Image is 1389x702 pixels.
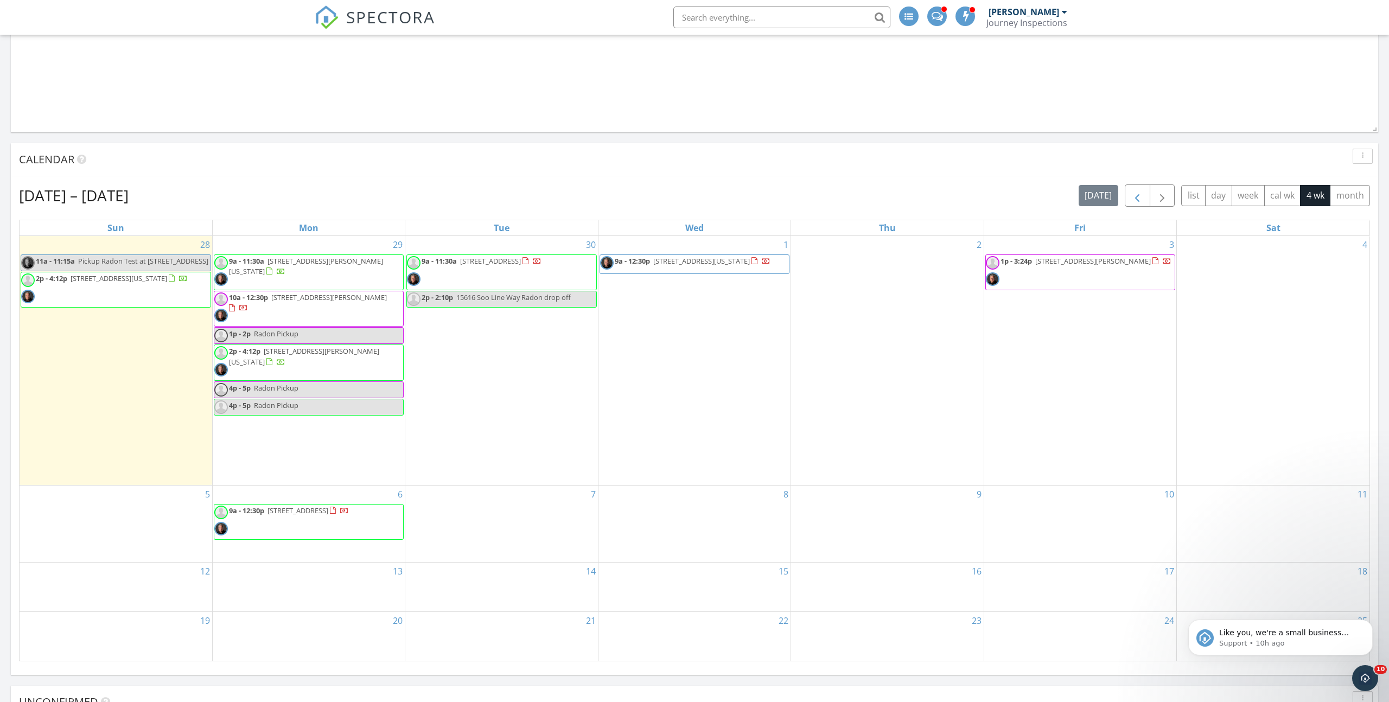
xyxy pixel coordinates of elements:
button: 4 wk [1300,185,1330,206]
a: Go to October 7, 2025 [589,486,598,503]
a: Go to October 23, 2025 [970,612,984,629]
a: Go to October 10, 2025 [1162,486,1176,503]
td: Go to October 1, 2025 [598,236,791,486]
a: Go to October 13, 2025 [391,563,405,580]
a: Go to October 14, 2025 [584,563,598,580]
a: 2p - 4:12p [STREET_ADDRESS][PERSON_NAME][US_STATE] [214,344,404,380]
span: 9a - 12:30p [615,256,650,266]
td: Go to October 10, 2025 [984,485,1176,562]
td: Go to October 24, 2025 [984,611,1176,660]
img: journey07web_cropped.jpg [407,272,420,286]
a: Go to October 19, 2025 [198,612,212,629]
h2: [DATE] – [DATE] [19,184,129,206]
img: default-user-f0147aede5fd5fa78ca7ade42f37bd4542148d508eef1c3d3ea960f66861d68b.jpg [214,400,228,414]
span: Like you, we're a small business that relies on reviews to grow. If you have a few minutes, we'd ... [47,31,186,94]
a: 9a - 12:30p [STREET_ADDRESS] [229,506,349,515]
a: 9a - 12:30p [STREET_ADDRESS][US_STATE] [615,256,770,266]
a: 2p - 4:12p [STREET_ADDRESS][US_STATE] [36,273,188,283]
img: journey07web_cropped.jpg [21,290,35,303]
a: Go to October 6, 2025 [396,486,405,503]
td: Go to September 28, 2025 [20,236,212,486]
td: Go to October 3, 2025 [984,236,1176,486]
span: 2p - 4:12p [229,346,260,356]
a: 9a - 12:30p [STREET_ADDRESS][US_STATE] [600,254,789,274]
span: [STREET_ADDRESS][PERSON_NAME][US_STATE] [229,256,383,276]
td: Go to October 8, 2025 [598,485,791,562]
td: Go to October 19, 2025 [20,611,212,660]
span: 4p - 5p [229,383,251,393]
a: Thursday [877,220,898,235]
img: journey07web_cropped.jpg [214,363,228,376]
a: 9a - 11:30a [STREET_ADDRESS] [406,254,596,290]
td: Go to October 12, 2025 [20,563,212,612]
span: [STREET_ADDRESS][PERSON_NAME] [271,292,387,302]
img: The Best Home Inspection Software - Spectora [315,5,339,29]
div: [PERSON_NAME] [989,7,1059,17]
a: Go to October 4, 2025 [1360,236,1369,253]
a: 1p - 3:24p [STREET_ADDRESS][PERSON_NAME] [985,254,1175,290]
span: 4p - 5p [229,400,251,410]
img: journey07web_cropped.jpg [21,256,35,270]
img: default-user-f0147aede5fd5fa78ca7ade42f37bd4542148d508eef1c3d3ea960f66861d68b.jpg [986,256,999,270]
a: Go to October 5, 2025 [203,486,212,503]
a: Go to October 15, 2025 [776,563,791,580]
span: 2p - 2:10p [422,292,453,302]
td: Go to October 14, 2025 [405,563,598,612]
td: Go to October 17, 2025 [984,563,1176,612]
span: 10a - 12:30p [229,292,268,302]
td: Go to September 30, 2025 [405,236,598,486]
td: Go to October 6, 2025 [212,485,405,562]
a: Go to October 1, 2025 [781,236,791,253]
a: Go to October 12, 2025 [198,563,212,580]
a: Go to October 2, 2025 [974,236,984,253]
button: cal wk [1264,185,1301,206]
button: month [1330,185,1370,206]
input: Search everything... [673,7,890,28]
a: Go to September 30, 2025 [584,236,598,253]
img: default-user-f0147aede5fd5fa78ca7ade42f37bd4542148d508eef1c3d3ea960f66861d68b.jpg [214,329,228,342]
a: Saturday [1264,220,1283,235]
img: default-user-f0147aede5fd5fa78ca7ade42f37bd4542148d508eef1c3d3ea960f66861d68b.jpg [214,506,228,519]
iframe: Intercom notifications message [1172,597,1389,673]
a: Go to October 8, 2025 [781,486,791,503]
img: default-user-f0147aede5fd5fa78ca7ade42f37bd4542148d508eef1c3d3ea960f66861d68b.jpg [21,273,35,287]
a: Wednesday [683,220,706,235]
td: Go to October 15, 2025 [598,563,791,612]
a: Tuesday [492,220,512,235]
img: default-user-f0147aede5fd5fa78ca7ade42f37bd4542148d508eef1c3d3ea960f66861d68b.jpg [214,256,228,270]
img: journey07web_cropped.jpg [600,256,614,270]
span: 11a - 11:15a [36,256,75,266]
button: week [1232,185,1265,206]
a: Go to October 11, 2025 [1355,486,1369,503]
button: [DATE] [1079,185,1118,206]
a: Go to October 9, 2025 [974,486,984,503]
td: Go to October 11, 2025 [1177,485,1369,562]
a: Go to October 24, 2025 [1162,612,1176,629]
a: Monday [297,220,321,235]
a: SPECTORA [315,15,435,37]
a: 10a - 12:30p [STREET_ADDRESS][PERSON_NAME] [229,292,387,312]
span: Radon Pickup [254,383,298,393]
td: Go to October 20, 2025 [212,611,405,660]
a: Go to October 21, 2025 [584,612,598,629]
img: default-user-f0147aede5fd5fa78ca7ade42f37bd4542148d508eef1c3d3ea960f66861d68b.jpg [214,292,228,306]
td: Go to October 9, 2025 [791,485,984,562]
span: [STREET_ADDRESS][US_STATE] [653,256,750,266]
span: Radon Pickup [254,400,298,410]
td: Go to October 4, 2025 [1177,236,1369,486]
span: [STREET_ADDRESS][PERSON_NAME] [1035,256,1151,266]
a: Go to October 16, 2025 [970,563,984,580]
img: journey07web_cropped.jpg [214,522,228,535]
a: 9a - 11:30a [STREET_ADDRESS][PERSON_NAME][US_STATE] [229,256,383,276]
a: Go to October 22, 2025 [776,612,791,629]
iframe: Intercom live chat [1352,665,1378,691]
div: Journey Inspections [986,17,1067,28]
p: Message from Support, sent 10h ago [47,42,187,52]
span: Radon Pickup [254,329,298,339]
span: [STREET_ADDRESS][PERSON_NAME][US_STATE] [229,346,379,366]
td: Go to October 7, 2025 [405,485,598,562]
span: [STREET_ADDRESS] [460,256,521,266]
a: Go to September 28, 2025 [198,236,212,253]
a: Friday [1072,220,1088,235]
